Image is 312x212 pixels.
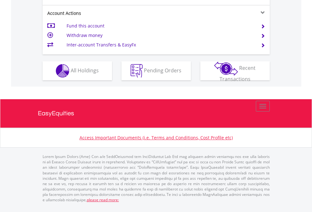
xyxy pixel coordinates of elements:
[131,64,143,78] img: pending_instructions-wht.png
[67,40,253,50] td: Inter-account Transfers & EasyFx
[87,197,119,203] a: please read more:
[67,31,253,40] td: Withdraw money
[79,135,233,141] a: Access Important Documents (i.e. Terms and Conditions, Cost Profile etc)
[67,21,253,31] td: Fund this account
[56,64,69,78] img: holdings-wht.png
[144,67,181,74] span: Pending Orders
[71,67,99,74] span: All Holdings
[43,154,270,203] p: Lorem Ipsum Dolors (Ame) Con a/e SeddOeiusmod tem InciDiduntut Lab Etd mag aliquaen admin veniamq...
[43,10,156,16] div: Account Actions
[200,61,270,80] button: Recent Transactions
[121,61,191,80] button: Pending Orders
[38,99,274,128] a: EasyEquities
[43,61,112,80] button: All Holdings
[214,62,238,76] img: transactions-zar-wht.png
